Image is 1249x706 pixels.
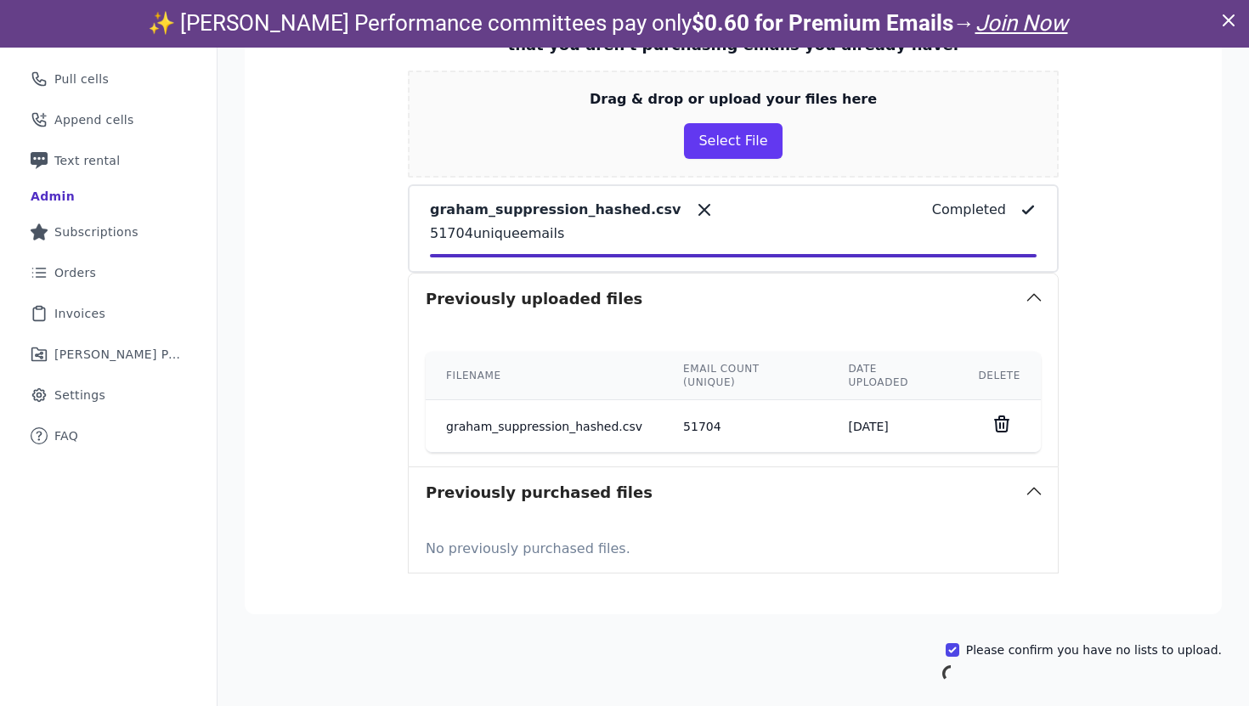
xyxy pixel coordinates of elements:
[14,60,203,98] a: Pull cells
[54,71,109,88] span: Pull cells
[426,400,663,453] td: graham_suppression_hashed.csv
[426,532,1041,559] p: No previously purchased files.
[430,200,681,220] p: graham_suppression_hashed.csv
[14,376,203,414] a: Settings
[590,89,877,110] p: Drag & drop or upload your files here
[426,287,642,311] h3: Previously uploaded files
[684,123,782,159] button: Select File
[426,481,653,505] h3: Previously purchased files
[14,101,203,138] a: Append cells
[54,264,96,281] span: Orders
[14,254,203,291] a: Orders
[54,152,121,169] span: Text rental
[663,352,828,400] th: Email count (unique)
[54,346,183,363] span: [PERSON_NAME] Performance
[14,336,203,373] a: [PERSON_NAME] Performance
[409,467,1058,518] button: Previously purchased files
[958,352,1041,400] th: Delete
[426,352,663,400] th: Filename
[966,641,1222,658] label: Please confirm you have no lists to upload.
[430,223,1037,244] p: 51704 unique emails
[409,274,1058,325] button: Previously uploaded files
[54,387,105,404] span: Settings
[14,295,203,332] a: Invoices
[14,142,203,179] a: Text rental
[54,223,138,240] span: Subscriptions
[14,417,203,455] a: FAQ
[31,188,75,205] div: Admin
[932,200,1006,220] p: Completed
[828,400,958,453] td: [DATE]
[663,400,828,453] td: 51704
[54,111,134,128] span: Append cells
[54,305,105,322] span: Invoices
[14,213,203,251] a: Subscriptions
[54,427,78,444] span: FAQ
[828,352,958,400] th: Date uploaded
